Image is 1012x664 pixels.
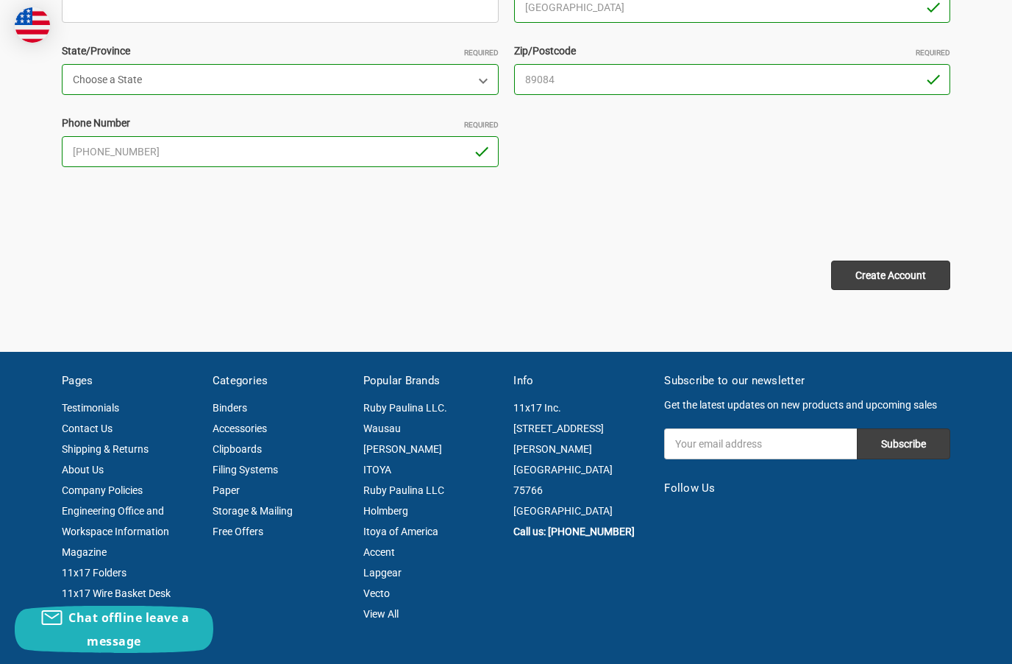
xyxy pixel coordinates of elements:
label: Zip/Postcode [514,43,951,59]
a: Company Policies [62,484,143,496]
a: Holmberg [363,505,408,517]
a: Vecto [363,587,390,599]
small: Required [464,47,499,58]
a: Ruby Paulina LLC [363,484,444,496]
a: Paper [213,484,240,496]
a: Ruby Paulina LLC. [363,402,447,414]
a: Lapgear [363,567,402,579]
input: Subscribe [857,428,950,459]
h5: Subscribe to our newsletter [664,372,950,389]
a: Accessories [213,423,267,434]
a: View All [363,608,399,620]
a: Storage & Mailing [213,505,293,517]
input: Create Account [831,261,950,290]
button: Chat offline leave a message [15,606,213,653]
label: Phone Number [62,116,499,131]
a: 11x17 Wire Basket Desk Trays [62,587,171,620]
h5: Pages [62,372,197,389]
img: duty and tax information for United States [15,7,50,43]
a: Accent [363,546,395,558]
a: ITOYA [363,464,391,476]
p: Get the latest updates on new products and upcoming sales [664,398,950,413]
label: State/Province [62,43,499,59]
a: Shipping & Returns [62,443,149,455]
input: Your email address [664,428,857,459]
a: [PERSON_NAME] [363,443,442,455]
address: 11x17 Inc. [STREET_ADDRESS][PERSON_NAME] [GEOGRAPHIC_DATA] 75766 [GEOGRAPHIC_DATA] [513,398,649,521]
h5: Popular Brands [363,372,499,389]
a: Testimonials [62,402,119,414]
h5: Follow Us [664,480,950,497]
a: Free Offers [213,526,263,537]
iframe: reCAPTCHA [62,188,285,245]
a: 11x17 Folders [62,567,126,579]
a: Filing Systems [213,464,278,476]
a: Itoya of America [363,526,438,537]
a: Engineering Office and Workspace Information Magazine [62,505,169,558]
span: Chat offline leave a message [68,610,189,649]
h5: Info [513,372,649,389]
a: Call us: [PHONE_NUMBER] [513,526,635,537]
a: Wausau [363,423,401,434]
a: Clipboards [213,443,262,455]
a: Binders [213,402,247,414]
a: About Us [62,464,104,476]
small: Required [464,119,499,130]
small: Required [916,47,950,58]
h5: Categories [213,372,348,389]
a: Contact Us [62,423,113,434]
